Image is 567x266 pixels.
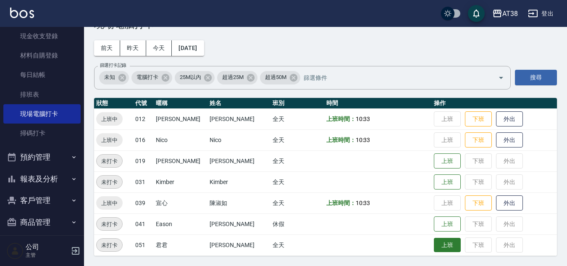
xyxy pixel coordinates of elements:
input: 篩選條件 [302,70,483,85]
b: 上班時間： [326,137,356,143]
a: 每日結帳 [3,65,81,84]
button: 外出 [496,195,523,211]
td: 休假 [270,213,324,234]
td: [PERSON_NAME] [207,108,270,129]
button: 外出 [496,111,523,127]
td: 宣心 [154,192,207,213]
button: 客戶管理 [3,190,81,211]
a: 材料自購登錄 [3,46,81,65]
th: 操作 [432,98,557,109]
img: Person [7,242,24,259]
th: 班別 [270,98,324,109]
td: [PERSON_NAME] [207,150,270,171]
button: 上班 [434,153,461,169]
p: 主管 [26,251,68,259]
button: 前天 [94,40,120,56]
button: 外出 [496,132,523,148]
th: 時間 [324,98,432,109]
button: 預約管理 [3,146,81,168]
td: 012 [133,108,154,129]
td: 全天 [270,108,324,129]
button: 下班 [465,132,492,148]
td: 031 [133,171,154,192]
button: 登出 [525,6,557,21]
img: Logo [10,8,34,18]
span: 未知 [99,73,120,82]
button: 搜尋 [515,70,557,85]
span: 上班中 [96,199,123,208]
div: 電腦打卡 [131,71,172,84]
td: Kimber [207,171,270,192]
span: 10:33 [356,137,370,143]
button: 行銷工具 [3,233,81,255]
td: 041 [133,213,154,234]
span: 超過25M [217,73,249,82]
button: 上班 [434,174,461,190]
td: 051 [133,234,154,255]
td: [PERSON_NAME] [154,150,207,171]
a: 排班表 [3,85,81,104]
a: 掃碼打卡 [3,124,81,143]
h5: 公司 [26,243,68,251]
span: 25M以內 [175,73,206,82]
div: 超過25M [217,71,257,84]
div: AT38 [502,8,518,19]
button: 今天 [146,40,172,56]
td: Kimber [154,171,207,192]
a: 現金收支登錄 [3,26,81,46]
button: 昨天 [120,40,146,56]
label: 篩選打卡記錄 [100,62,126,68]
button: [DATE] [172,40,204,56]
button: 上班 [434,238,461,253]
span: 未打卡 [97,220,122,229]
span: 上班中 [96,115,123,124]
td: 016 [133,129,154,150]
th: 代號 [133,98,154,109]
a: 現場電腦打卡 [3,104,81,124]
td: 全天 [270,171,324,192]
td: 全天 [270,150,324,171]
td: [PERSON_NAME] [207,213,270,234]
span: 電腦打卡 [131,73,163,82]
td: Eason [154,213,207,234]
div: 25M以內 [175,71,215,84]
th: 狀態 [94,98,133,109]
span: 未打卡 [97,157,122,166]
button: save [468,5,485,22]
td: [PERSON_NAME] [207,234,270,255]
button: 報表及分析 [3,168,81,190]
td: Nico [154,129,207,150]
td: 全天 [270,234,324,255]
td: 陳淑如 [207,192,270,213]
div: 未知 [99,71,129,84]
span: 超過50M [260,73,291,82]
b: 上班時間： [326,200,356,206]
button: 商品管理 [3,211,81,233]
td: 君君 [154,234,207,255]
button: 上班 [434,216,461,232]
th: 姓名 [207,98,270,109]
th: 暱稱 [154,98,207,109]
td: 039 [133,192,154,213]
span: 未打卡 [97,241,122,250]
button: 下班 [465,195,492,211]
td: [PERSON_NAME] [154,108,207,129]
button: 下班 [465,111,492,127]
span: 10:33 [356,116,370,122]
td: Nico [207,129,270,150]
td: 全天 [270,129,324,150]
span: 未打卡 [97,178,122,187]
button: AT38 [489,5,521,22]
b: 上班時間： [326,116,356,122]
td: 全天 [270,192,324,213]
span: 10:33 [356,200,370,206]
td: 019 [133,150,154,171]
span: 上班中 [96,136,123,145]
div: 超過50M [260,71,300,84]
button: Open [494,71,508,84]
